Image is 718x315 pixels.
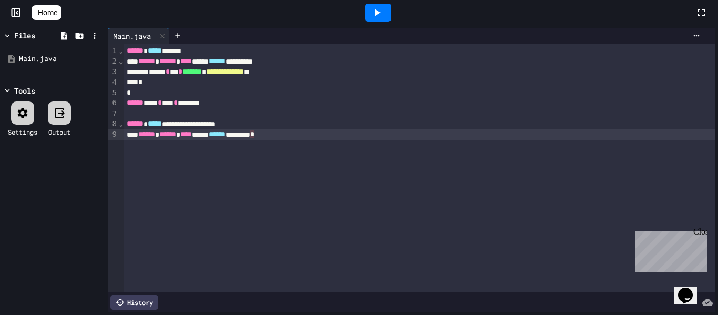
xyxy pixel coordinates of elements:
[118,46,124,55] span: Fold line
[674,273,707,304] iframe: chat widget
[108,129,118,140] div: 9
[108,109,118,119] div: 7
[108,56,118,67] div: 2
[4,4,73,67] div: Chat with us now!Close
[38,7,57,18] span: Home
[631,227,707,272] iframe: chat widget
[14,30,35,41] div: Files
[48,127,70,137] div: Output
[108,77,118,88] div: 4
[108,31,156,42] div: Main.java
[118,119,124,128] span: Fold line
[108,28,169,44] div: Main.java
[118,57,124,65] span: Fold line
[14,85,35,96] div: Tools
[110,295,158,310] div: History
[108,98,118,108] div: 6
[19,54,101,64] div: Main.java
[8,127,37,137] div: Settings
[108,67,118,77] div: 3
[108,88,118,98] div: 5
[32,5,61,20] a: Home
[108,46,118,56] div: 1
[108,119,118,129] div: 8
